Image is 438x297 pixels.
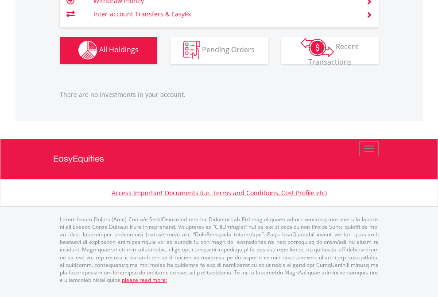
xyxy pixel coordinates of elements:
span: Recent Transactions [308,42,359,67]
a: EasyEquities [53,139,385,179]
img: pending_instructions-wht.png [183,41,200,60]
a: Access Important Documents (i.e. Terms and Conditions, Cost Profile etc) [112,189,327,197]
a: please read more: [122,276,167,284]
button: All Holdings [60,37,157,64]
p: There are no investments in your account. [60,90,379,99]
img: transactions-zar-wht.png [301,38,334,57]
span: Pending Orders [202,45,255,54]
img: holdings-wht.png [78,41,97,60]
button: Recent Transactions [281,37,379,64]
span: All Holdings [99,45,139,54]
td: Inter-account Transfers & EasyFx [93,8,355,21]
button: Pending Orders [171,37,268,64]
p: Lorem Ipsum Dolors (Ame) Con a/e SeddOeiusmod tem InciDiduntut Lab Etd mag aliquaen admin veniamq... [60,216,379,284]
